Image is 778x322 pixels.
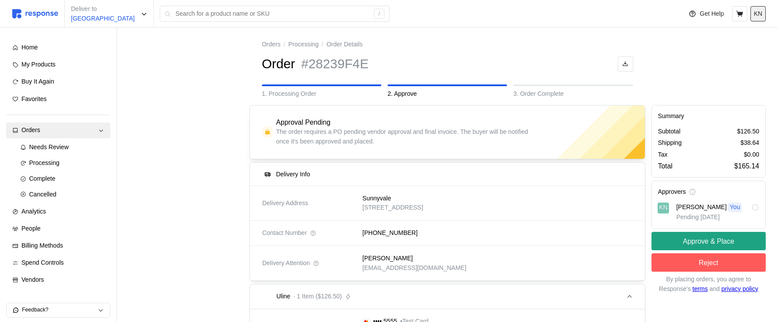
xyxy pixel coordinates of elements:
[6,221,110,237] a: People
[730,203,740,212] p: You
[21,276,44,283] span: Vendors
[262,199,308,208] span: Delivery Address
[683,6,729,22] button: Get Help
[21,61,56,68] span: My Products
[29,143,69,150] span: Needs Review
[6,91,110,107] a: Favorites
[6,204,110,220] a: Analytics
[676,213,759,222] p: Pending [DATE]
[387,89,507,99] p: 2. Approve
[363,203,423,213] p: [STREET_ADDRESS]
[21,44,38,51] span: Home
[658,150,668,160] p: Tax
[737,127,759,136] p: $126.50
[6,238,110,254] a: Billing Methods
[21,78,54,85] span: Buy It Again
[262,89,381,99] p: 1. Processing Order
[262,228,307,238] span: Contact Number
[6,122,110,138] a: Orders
[7,303,110,317] button: Feedback?
[363,254,413,263] p: [PERSON_NAME]
[21,259,64,266] span: Spend Controls
[14,155,110,171] a: Processing
[12,9,58,18] img: svg%3e
[293,292,342,301] p: · 1 Item ($126.50)
[21,225,41,232] span: People
[284,40,285,49] p: /
[744,150,759,160] p: $0.00
[750,6,766,21] button: KN
[363,194,391,203] p: Sunnyvale
[29,175,56,182] span: Complete
[250,284,645,309] button: Uline· 1 Item ($126.50)
[651,275,766,294] p: By placing orders, you agree to Response's and
[21,242,63,249] span: Billing Methods
[374,9,384,19] div: /
[658,112,759,121] h5: Summary
[683,236,734,247] p: Approve & Place
[71,14,135,24] p: [GEOGRAPHIC_DATA]
[71,4,135,14] p: Deliver to
[176,6,370,22] input: Search for a product name or SKU
[363,263,466,273] p: [EMAIL_ADDRESS][DOMAIN_NAME]
[513,89,633,99] p: 3. Order Complete
[722,285,758,292] a: privacy policy
[262,259,310,268] span: Delivery Attention
[651,232,766,250] button: Approve & Place
[6,57,110,73] a: My Products
[276,292,290,301] p: Uline
[658,187,686,196] h5: Approvers
[699,257,718,268] p: Reject
[289,40,319,49] a: Processing
[14,171,110,187] a: Complete
[21,208,46,215] span: Analytics
[301,56,369,73] h1: #28239F4E
[327,40,363,49] p: Order Details
[22,306,98,314] p: Feedback?
[658,138,682,148] p: Shipping
[658,127,680,136] p: Subtotal
[322,40,324,49] p: /
[21,126,95,135] div: Orders
[651,253,766,272] button: Reject
[21,95,47,102] span: Favorites
[734,161,759,171] p: $165.14
[693,285,708,292] a: terms
[276,127,540,146] p: The order requires a PO pending vendor approval and final invoice. The buyer will be notified onc...
[262,40,281,49] a: Orders
[262,56,295,73] h1: Order
[6,40,110,56] a: Home
[29,159,60,166] span: Processing
[6,255,110,271] a: Spend Controls
[363,228,418,238] p: [PHONE_NUMBER]
[700,9,724,19] p: Get Help
[658,161,672,171] p: Total
[6,272,110,288] a: Vendors
[676,203,727,212] p: [PERSON_NAME]
[659,203,667,213] p: KN
[29,191,56,198] span: Cancelled
[14,140,110,155] a: Needs Review
[6,74,110,90] a: Buy It Again
[276,118,330,128] h4: Approval Pending
[754,9,762,19] p: KN
[740,138,759,148] p: $38.64
[276,170,310,179] h5: Delivery Info
[14,187,110,203] a: Cancelled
